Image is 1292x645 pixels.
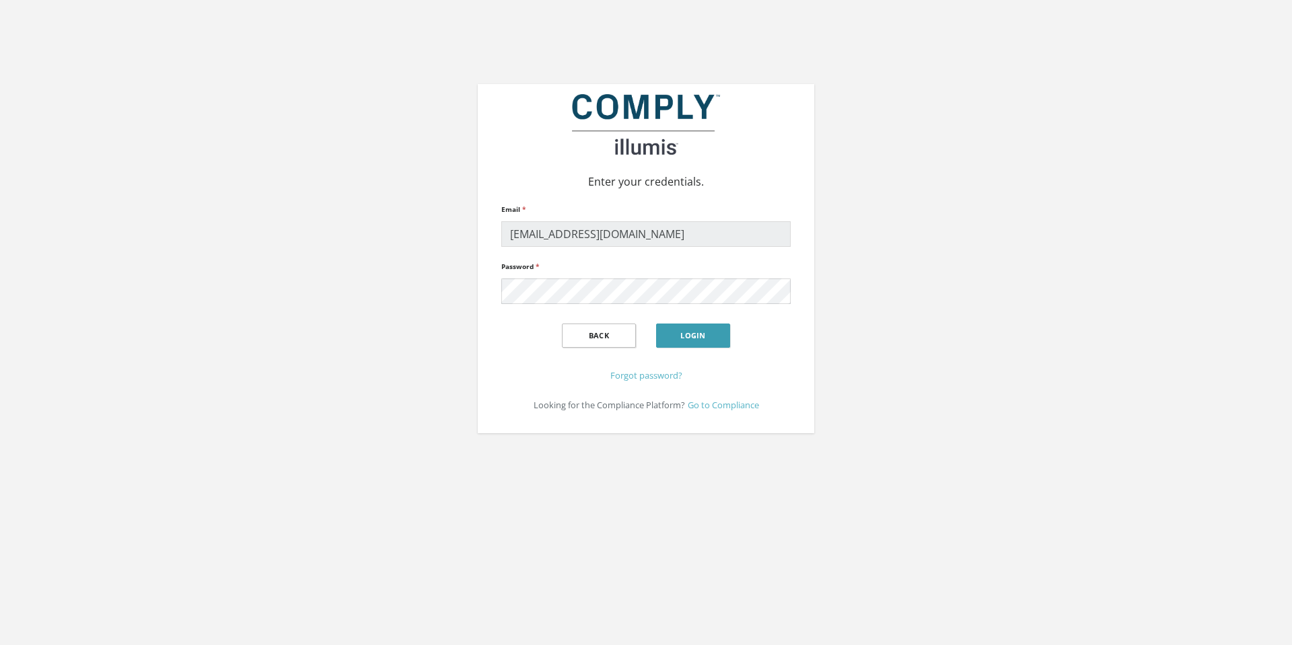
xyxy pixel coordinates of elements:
p: Enter your credentials. [488,174,804,190]
small: Looking for the Compliance Platform? [534,399,685,411]
button: Back [562,324,636,348]
label: Email [501,200,526,219]
a: Go to Compliance [688,399,759,411]
label: Password [501,258,539,276]
a: Forgot password? [610,369,682,381]
button: Login [656,324,730,348]
img: illumis [572,94,720,155]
